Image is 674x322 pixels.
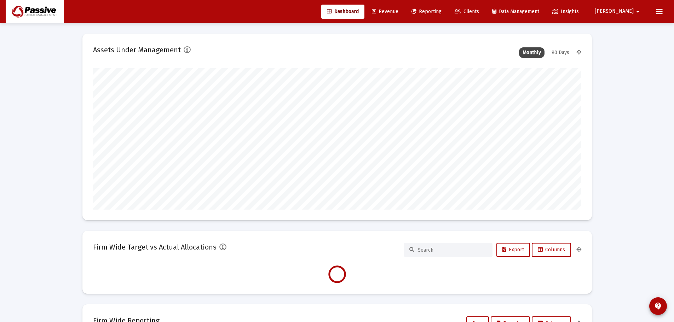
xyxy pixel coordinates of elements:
div: Monthly [519,47,545,58]
button: Export [496,243,530,257]
span: Insights [552,8,579,14]
span: Dashboard [327,8,359,14]
h2: Firm Wide Target vs Actual Allocations [93,241,217,253]
span: Revenue [372,8,398,14]
span: [PERSON_NAME] [595,8,634,14]
img: Dashboard [11,5,58,19]
a: Dashboard [321,5,364,19]
a: Insights [547,5,584,19]
span: Data Management [492,8,539,14]
span: Export [502,247,524,253]
h2: Assets Under Management [93,44,181,55]
span: Reporting [411,8,442,14]
mat-icon: arrow_drop_down [634,5,642,19]
a: Revenue [366,5,404,19]
a: Reporting [406,5,447,19]
mat-icon: contact_support [654,302,662,310]
div: 90 Days [548,47,573,58]
span: Clients [455,8,479,14]
input: Search [418,247,487,253]
button: Columns [532,243,571,257]
span: Columns [538,247,565,253]
a: Data Management [486,5,545,19]
a: Clients [449,5,485,19]
button: [PERSON_NAME] [586,4,651,18]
